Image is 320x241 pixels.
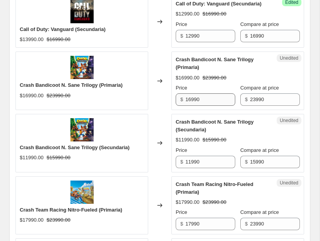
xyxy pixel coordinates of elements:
[280,55,298,61] span: Unedited
[176,1,262,7] span: Call of Duty: Vanguard (Secundaria)
[280,117,298,124] span: Unedited
[20,145,130,150] span: Crash Bandicoot N. Sane Trilogy (Secundaria)
[176,74,199,82] div: $16990.00
[180,96,183,102] span: $
[176,21,187,27] span: Price
[70,118,94,141] img: 03ZtrPdjasIxzi8QrzOb2zCIHLMydFbh_80x.webp
[180,159,183,165] span: $
[176,198,199,206] div: $17990.00
[46,36,70,43] strike: $16990.00
[245,33,248,39] span: $
[240,21,279,27] span: Compare at price
[20,36,43,43] div: $13990.00
[240,147,279,153] span: Compare at price
[245,159,248,165] span: $
[20,216,43,224] div: $17990.00
[176,119,254,133] span: Crash Bandicoot N. Sane Trilogy (Secundaria)
[46,216,70,224] strike: $23990.00
[20,26,106,32] span: Call of Duty: Vanguard (Secundaria)
[70,56,94,79] img: 03ZtrPdjasIxzi8QrzOb2zCIHLMydFbh_80x.webp
[180,33,183,39] span: $
[240,209,279,215] span: Compare at price
[176,181,253,195] span: Crash Team Racing Nitro-Fueled (Primaria)
[176,209,187,215] span: Price
[202,10,226,18] strike: $16990.00
[180,221,183,227] span: $
[70,181,94,204] img: NArMrNBkoQP6JFiyxllNL4F3YzEj52qQ_80x.webp
[245,221,248,227] span: $
[20,82,123,88] span: Crash Bandicoot N. Sane Trilogy (Primaria)
[176,147,187,153] span: Price
[176,85,187,91] span: Price
[240,85,279,91] span: Compare at price
[20,154,43,162] div: $11990.00
[176,10,199,18] div: $12990.00
[176,136,199,144] div: $11990.00
[202,198,226,206] strike: $23990.00
[20,92,43,100] div: $16990.00
[280,180,298,186] span: Unedited
[20,207,122,213] span: Crash Team Racing Nitro-Fueled (Primaria)
[46,154,70,162] strike: $15990.00
[46,92,70,100] strike: $23990.00
[202,136,226,144] strike: $15990.00
[202,74,226,82] strike: $23990.00
[176,57,254,70] span: Crash Bandicoot N. Sane Trilogy (Primaria)
[245,96,248,102] span: $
